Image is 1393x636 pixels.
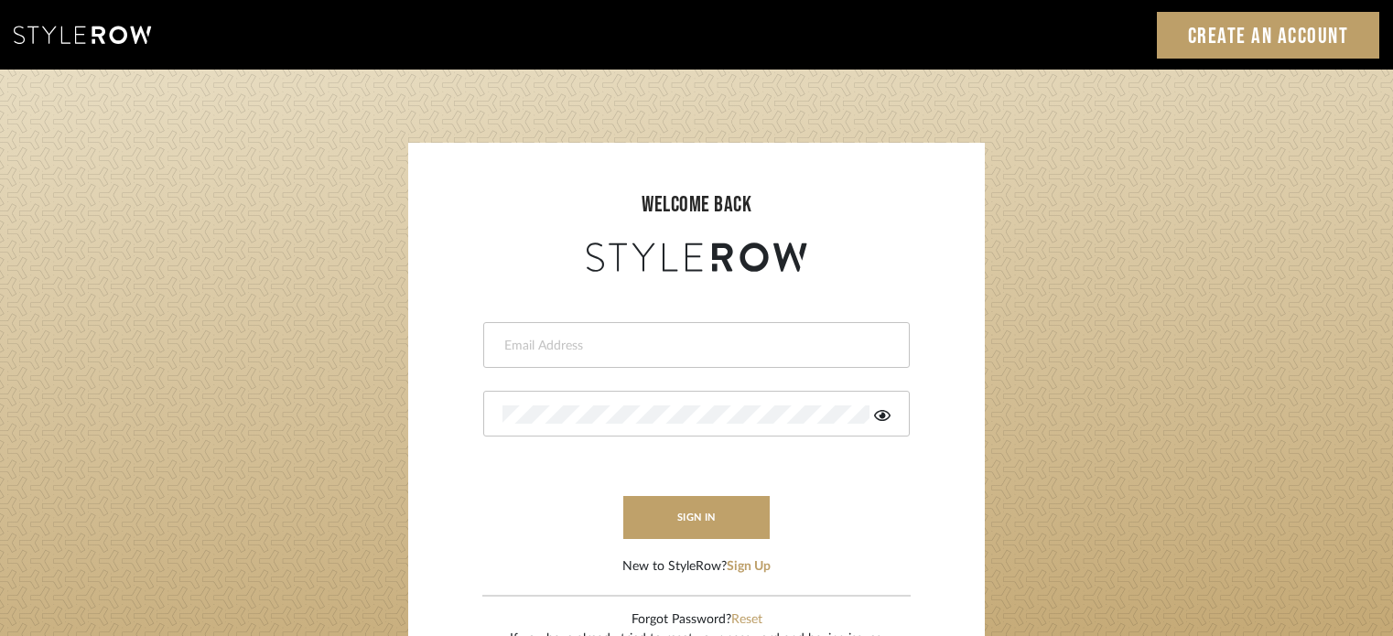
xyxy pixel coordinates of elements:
button: sign in [623,496,770,539]
input: Email Address [502,337,886,355]
div: New to StyleRow? [622,557,771,577]
button: Reset [731,610,762,630]
div: welcome back [427,189,966,221]
button: Sign Up [727,557,771,577]
a: Create an Account [1157,12,1380,59]
div: Forgot Password? [510,610,884,630]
